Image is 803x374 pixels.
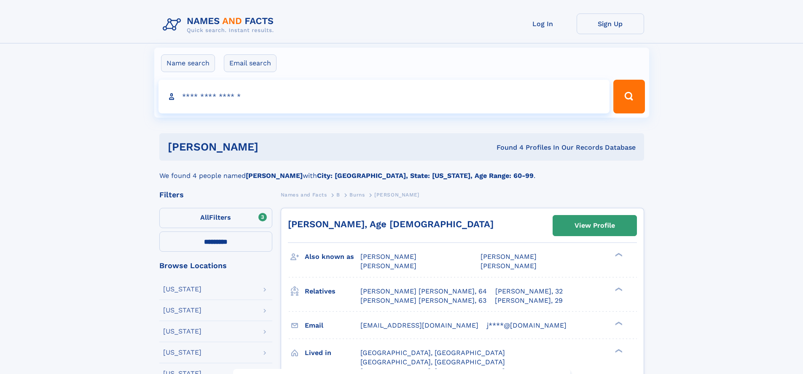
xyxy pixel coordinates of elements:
[246,172,303,180] b: [PERSON_NAME]
[509,13,577,34] a: Log In
[159,262,272,269] div: Browse Locations
[336,189,340,200] a: B
[305,250,360,264] h3: Also known as
[159,161,644,181] div: We found 4 people named with .
[495,296,563,305] a: [PERSON_NAME], 29
[577,13,644,34] a: Sign Up
[360,262,416,270] span: [PERSON_NAME]
[360,253,416,261] span: [PERSON_NAME]
[159,191,272,199] div: Filters
[163,286,201,293] div: [US_STATE]
[613,252,623,258] div: ❯
[159,13,281,36] img: Logo Names and Facts
[224,54,277,72] label: Email search
[163,349,201,356] div: [US_STATE]
[613,348,623,353] div: ❯
[158,80,610,113] input: search input
[200,213,209,221] span: All
[374,192,419,198] span: [PERSON_NAME]
[553,215,636,236] a: View Profile
[495,287,563,296] a: [PERSON_NAME], 32
[349,192,365,198] span: Burns
[360,358,505,366] span: [GEOGRAPHIC_DATA], [GEOGRAPHIC_DATA]
[163,307,201,314] div: [US_STATE]
[360,321,478,329] span: [EMAIL_ADDRESS][DOMAIN_NAME]
[159,208,272,228] label: Filters
[575,216,615,235] div: View Profile
[305,318,360,333] h3: Email
[161,54,215,72] label: Name search
[305,284,360,299] h3: Relatives
[336,192,340,198] span: B
[481,262,537,270] span: [PERSON_NAME]
[377,143,636,152] div: Found 4 Profiles In Our Records Database
[317,172,534,180] b: City: [GEOGRAPHIC_DATA], State: [US_STATE], Age Range: 60-99
[613,80,645,113] button: Search Button
[288,219,494,229] a: [PERSON_NAME], Age [DEMOGRAPHIC_DATA]
[613,286,623,292] div: ❯
[613,320,623,326] div: ❯
[360,349,505,357] span: [GEOGRAPHIC_DATA], [GEOGRAPHIC_DATA]
[349,189,365,200] a: Burns
[163,328,201,335] div: [US_STATE]
[305,346,360,360] h3: Lived in
[360,296,486,305] a: [PERSON_NAME] [PERSON_NAME], 63
[360,287,487,296] a: [PERSON_NAME] [PERSON_NAME], 64
[281,189,327,200] a: Names and Facts
[481,253,537,261] span: [PERSON_NAME]
[168,142,378,152] h1: [PERSON_NAME]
